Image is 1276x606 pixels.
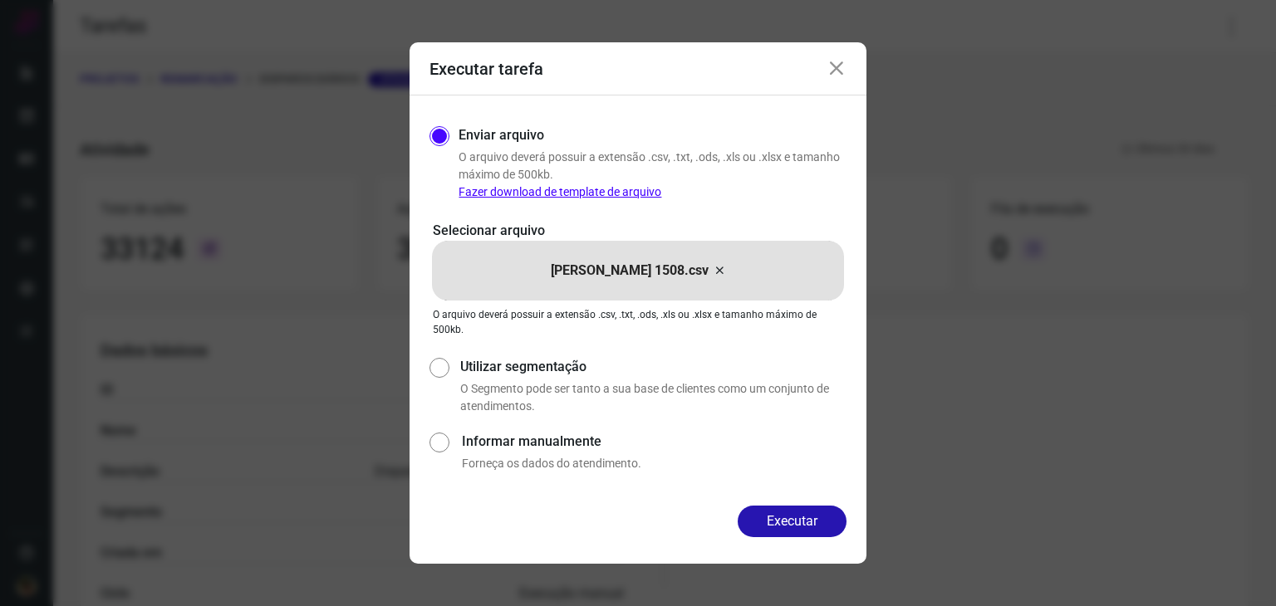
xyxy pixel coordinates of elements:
[460,357,847,377] label: Utilizar segmentação
[462,432,847,452] label: Informar manualmente
[429,59,543,79] h3: Executar tarefa
[459,185,661,198] a: Fazer download de template de arquivo
[462,455,847,472] p: Forneça os dados do atendimento.
[459,125,544,145] label: Enviar arquivo
[460,380,847,415] p: O Segmento pode ser tanto a sua base de clientes como um conjunto de atendimentos.
[551,261,709,281] p: [PERSON_NAME] 1508.csv
[433,221,843,241] p: Selecionar arquivo
[738,506,847,537] button: Executar
[433,307,843,337] p: O arquivo deverá possuir a extensão .csv, .txt, .ods, .xls ou .xlsx e tamanho máximo de 500kb.
[459,149,847,201] p: O arquivo deverá possuir a extensão .csv, .txt, .ods, .xls ou .xlsx e tamanho máximo de 500kb.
